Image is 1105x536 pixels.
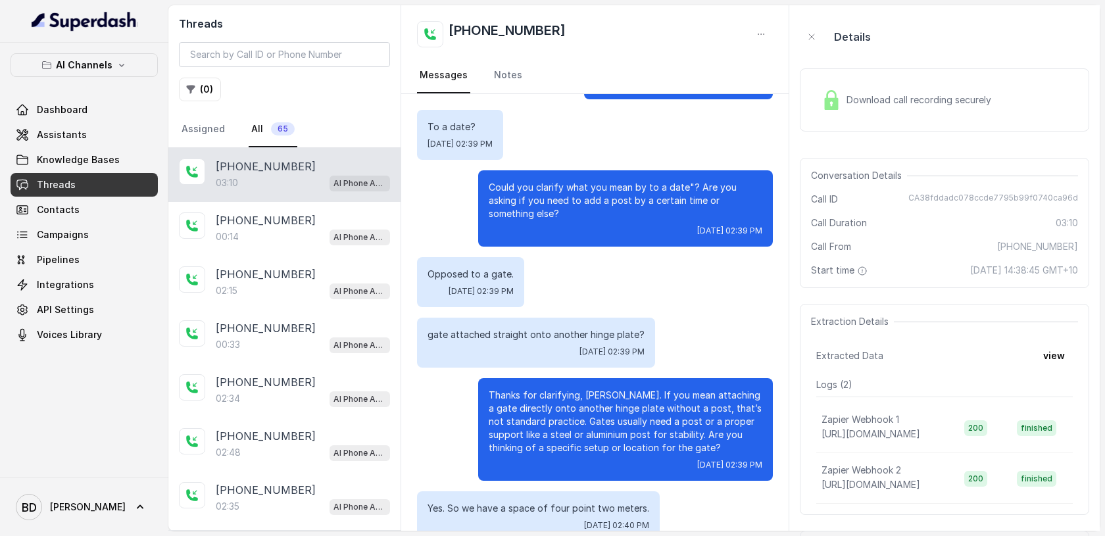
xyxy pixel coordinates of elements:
input: Search by Call ID or Phone Number [179,42,390,67]
h2: Threads [179,16,390,32]
p: AI Phone Assistant [333,447,386,460]
p: [PHONE_NUMBER] [216,374,316,390]
span: finished [1017,420,1056,436]
a: All65 [249,112,297,147]
p: Zapier Webhook 1 [822,413,899,426]
button: AI Channels [11,53,158,77]
span: [DATE] 02:39 PM [697,226,762,236]
a: Voices Library [11,323,158,347]
p: 02:35 [216,500,239,513]
span: [DATE] 02:39 PM [697,460,762,470]
p: 02:34 [216,392,240,405]
span: 65 [271,122,295,135]
span: Call From [811,240,851,253]
span: Call ID [811,193,838,206]
a: [PERSON_NAME] [11,489,158,525]
p: To a date? [428,120,493,134]
p: Opposed to a gate. [428,268,514,281]
span: 200 [964,471,987,487]
p: 00:14 [216,230,239,243]
span: [DATE] 02:39 PM [579,347,645,357]
span: Call Duration [811,216,867,230]
p: [PHONE_NUMBER] [216,266,316,282]
p: 00:33 [216,338,240,351]
span: [PERSON_NAME] [50,500,126,514]
span: Assistants [37,128,87,141]
span: Knowledge Bases [37,153,120,166]
a: Notes [491,58,525,93]
h2: [PHONE_NUMBER] [449,21,566,47]
p: Details [834,29,871,45]
a: Dashboard [11,98,158,122]
p: [PHONE_NUMBER] [216,212,316,228]
a: API Settings [11,298,158,322]
p: Zapier Webhook 2 [822,464,901,477]
span: finished [1017,471,1056,487]
span: Extracted Data [816,349,883,362]
p: AI Phone Assistant [333,285,386,298]
img: Lock Icon [822,90,841,110]
a: Assistants [11,123,158,147]
button: view [1035,344,1073,368]
p: 02:48 [216,446,241,459]
span: Contacts [37,203,80,216]
span: CA38fddadc078ccde7795b99f0740ca96d [908,193,1078,206]
span: Download call recording securely [847,93,996,107]
span: [PHONE_NUMBER] [997,240,1078,253]
a: Threads [11,173,158,197]
span: Extraction Details [811,315,894,328]
span: Integrations [37,278,94,291]
p: AI Phone Assistant [333,500,386,514]
a: Integrations [11,273,158,297]
p: AI Phone Assistant [333,231,386,244]
a: Knowledge Bases [11,148,158,172]
button: (0) [179,78,221,101]
span: 200 [964,420,987,436]
p: Logs ( 2 ) [816,378,1073,391]
span: [DATE] 02:39 PM [428,139,493,149]
span: [URL][DOMAIN_NAME] [822,428,920,439]
a: Assigned [179,112,228,147]
span: Conversation Details [811,169,907,182]
p: [PHONE_NUMBER] [216,428,316,444]
p: gate attached straight onto another hinge plate? [428,328,645,341]
span: [DATE] 02:40 PM [584,520,649,531]
nav: Tabs [179,112,390,147]
p: [PHONE_NUMBER] [216,320,316,336]
p: 03:10 [216,176,238,189]
span: Pipelines [37,253,80,266]
span: Dashboard [37,103,87,116]
span: [DATE] 14:38:45 GMT+10 [970,264,1078,277]
span: API Settings [37,303,94,316]
p: 02:15 [216,284,237,297]
text: BD [22,500,37,514]
p: AI Phone Assistant [333,339,386,352]
span: 03:10 [1056,216,1078,230]
p: Thanks for clarifying, [PERSON_NAME]. If you mean attaching a gate directly onto another hinge pl... [489,389,762,454]
a: Contacts [11,198,158,222]
nav: Tabs [417,58,773,93]
span: Campaigns [37,228,89,241]
p: Could you clarify what you mean by to a date"? Are you asking if you need to add a post by a cert... [489,181,762,220]
span: Threads [37,178,76,191]
a: Messages [417,58,470,93]
a: Campaigns [11,223,158,247]
img: light.svg [32,11,137,32]
span: Start time [811,264,870,277]
span: [URL][DOMAIN_NAME] [822,479,920,490]
span: Voices Library [37,328,102,341]
p: Yes. So we have a space of four point two meters. [428,502,649,515]
p: [PHONE_NUMBER] [216,482,316,498]
span: [DATE] 02:39 PM [449,286,514,297]
p: AI Channels [56,57,112,73]
p: AI Phone Assistant [333,177,386,190]
p: [PHONE_NUMBER] [216,158,316,174]
a: Pipelines [11,248,158,272]
p: AI Phone Assistant [333,393,386,406]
